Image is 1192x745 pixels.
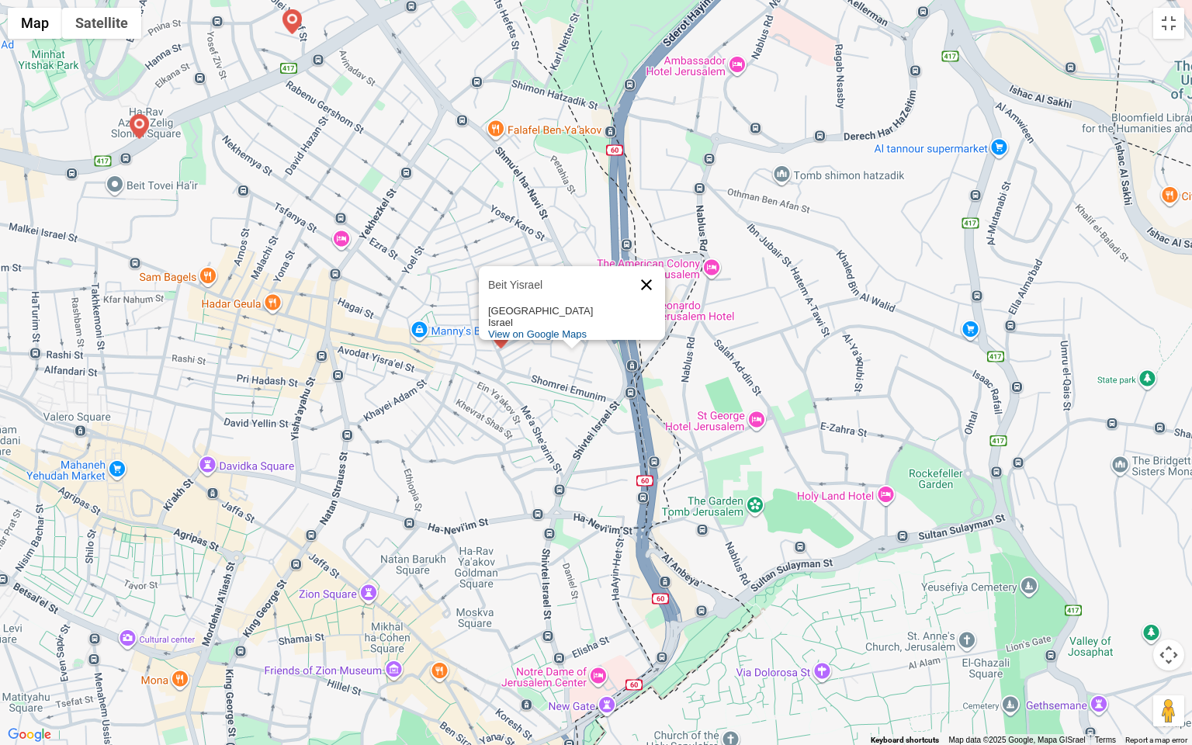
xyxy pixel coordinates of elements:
button: Close [628,266,665,303]
div: [GEOGRAPHIC_DATA] [488,305,628,317]
div: Beit Yisrael [488,279,628,291]
a: View on Google Maps [488,328,587,340]
div: Beit Yisrael [479,266,665,340]
div: Israel [488,317,628,328]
